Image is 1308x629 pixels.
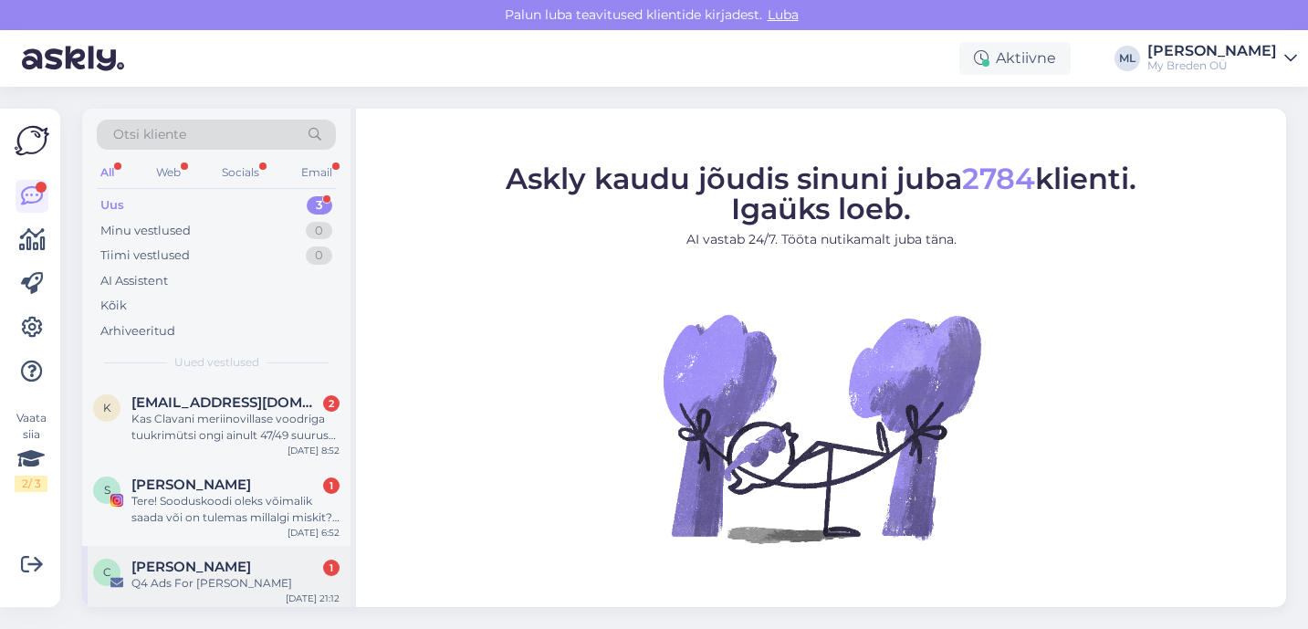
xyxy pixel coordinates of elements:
[959,42,1071,75] div: Aktiivne
[131,394,321,411] span: kelian.volkov@gmail.com
[113,125,186,144] span: Otsi kliente
[298,161,336,184] div: Email
[1147,58,1277,73] div: My Breden OÜ
[323,395,340,412] div: 2
[506,160,1136,225] span: Askly kaudu jõudis sinuni juba klienti. Igaüks loeb.
[100,246,190,265] div: Tiimi vestlused
[97,161,118,184] div: All
[657,263,986,592] img: No Chat active
[506,229,1136,248] p: AI vastab 24/7. Tööta nutikamalt juba täna.
[962,160,1035,195] span: 2784
[100,272,168,290] div: AI Assistent
[131,493,340,526] div: Tere! Sooduskoodi oleks võimalik saada või on tulemas millalgi miskit?😇
[100,322,175,341] div: Arhiveeritud
[762,6,804,23] span: Luba
[103,401,111,414] span: k
[286,592,340,605] div: [DATE] 21:12
[131,559,251,575] span: Ciaran Finn
[100,222,191,240] div: Minu vestlused
[174,354,259,371] span: Uued vestlused
[15,410,47,492] div: Vaata siia
[104,483,110,497] span: S
[1147,44,1277,58] div: [PERSON_NAME]
[131,477,251,493] span: Sandra
[131,575,340,592] div: Q4 Ads For [PERSON_NAME]
[288,526,340,540] div: [DATE] 6:52
[307,196,332,215] div: 3
[1147,44,1297,73] a: [PERSON_NAME]My Breden OÜ
[1114,46,1140,71] div: ML
[218,161,263,184] div: Socials
[15,123,49,158] img: Askly Logo
[323,477,340,494] div: 1
[100,297,127,315] div: Kõik
[306,222,332,240] div: 0
[15,476,47,492] div: 2 / 3
[100,196,124,215] div: Uus
[103,565,111,579] span: C
[152,161,184,184] div: Web
[323,560,340,576] div: 1
[288,444,340,457] div: [DATE] 8:52
[306,246,332,265] div: 0
[131,411,340,444] div: Kas Clavani meriinovillase voodriga tuukrimütsi ongi ainult 47/49 suurust? Või on suuremad suurus...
